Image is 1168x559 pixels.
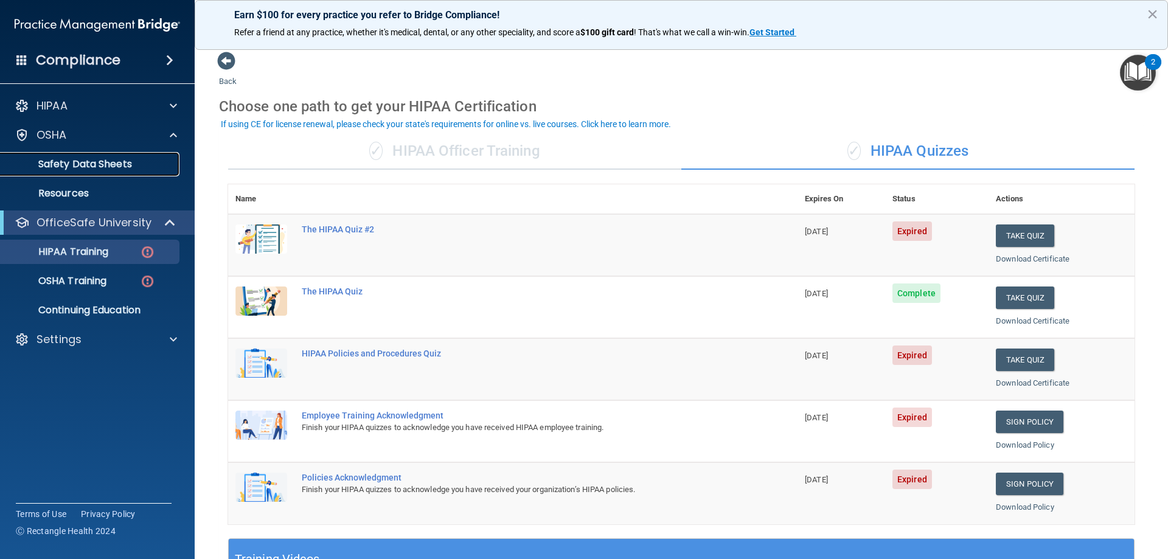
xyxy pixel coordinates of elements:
div: The HIPAA Quiz [302,286,737,296]
span: Refer a friend at any practice, whether it's medical, dental, or any other speciality, and score a [234,27,580,37]
span: Expired [892,408,932,427]
div: HIPAA Policies and Procedures Quiz [302,349,737,358]
div: Finish your HIPAA quizzes to acknowledge you have received your organization’s HIPAA policies. [302,482,737,497]
div: Finish your HIPAA quizzes to acknowledge you have received HIPAA employee training. [302,420,737,435]
a: OfficeSafe University [15,215,176,230]
p: HIPAA Training [8,246,108,258]
span: [DATE] [805,413,828,422]
a: Settings [15,332,177,347]
p: OSHA Training [8,275,106,287]
span: ✓ [847,142,861,160]
a: Download Certificate [996,378,1069,387]
span: ✓ [369,142,383,160]
h4: Compliance [36,52,120,69]
div: HIPAA Quizzes [681,133,1135,170]
span: [DATE] [805,289,828,298]
th: Status [885,184,989,214]
span: [DATE] [805,475,828,484]
a: Sign Policy [996,411,1063,433]
a: Back [219,62,237,86]
p: Safety Data Sheets [8,158,174,170]
p: Continuing Education [8,304,174,316]
button: Take Quiz [996,224,1054,247]
span: Complete [892,283,940,303]
button: If using CE for license renewal, please check your state's requirements for online vs. live cours... [219,118,673,130]
th: Name [228,184,294,214]
span: ! That's what we call a win-win. [634,27,749,37]
a: Download Policy [996,502,1054,512]
p: Settings [36,332,82,347]
img: danger-circle.6113f641.png [140,245,155,260]
a: Terms of Use [16,508,66,520]
div: If using CE for license renewal, please check your state's requirements for online vs. live cours... [221,120,671,128]
p: Resources [8,187,174,200]
strong: $100 gift card [580,27,634,37]
div: Employee Training Acknowledgment [302,411,737,420]
a: HIPAA [15,99,177,113]
div: Choose one path to get your HIPAA Certification [219,89,1144,124]
p: OSHA [36,128,67,142]
a: Download Certificate [996,316,1069,325]
div: Policies Acknowledgment [302,473,737,482]
th: Expires On [798,184,885,214]
span: Expired [892,221,932,241]
img: danger-circle.6113f641.png [140,274,155,289]
span: Expired [892,470,932,489]
div: HIPAA Officer Training [228,133,681,170]
img: PMB logo [15,13,180,37]
button: Close [1147,4,1158,24]
span: [DATE] [805,227,828,236]
button: Open Resource Center, 2 new notifications [1120,55,1156,91]
p: Earn $100 for every practice you refer to Bridge Compliance! [234,9,1128,21]
a: Sign Policy [996,473,1063,495]
p: OfficeSafe University [36,215,151,230]
button: Take Quiz [996,349,1054,371]
div: The HIPAA Quiz #2 [302,224,737,234]
a: Get Started [749,27,796,37]
strong: Get Started [749,27,794,37]
span: Expired [892,345,932,365]
a: Download Certificate [996,254,1069,263]
span: Ⓒ Rectangle Health 2024 [16,525,116,537]
a: OSHA [15,128,177,142]
span: [DATE] [805,351,828,360]
th: Actions [989,184,1135,214]
a: Privacy Policy [81,508,136,520]
button: Take Quiz [996,286,1054,309]
a: Download Policy [996,440,1054,450]
div: 2 [1151,62,1155,78]
p: HIPAA [36,99,68,113]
